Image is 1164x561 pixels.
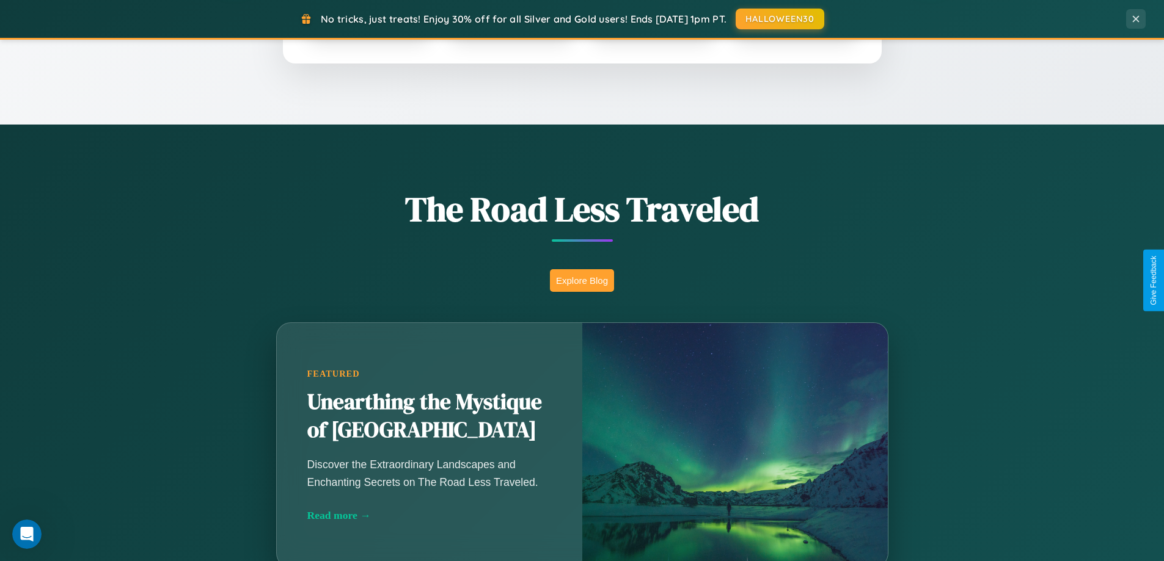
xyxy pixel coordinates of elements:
p: Discover the Extraordinary Landscapes and Enchanting Secrets on The Road Less Traveled. [307,456,552,490]
div: Featured [307,369,552,379]
iframe: Intercom live chat [12,519,42,549]
h2: Unearthing the Mystique of [GEOGRAPHIC_DATA] [307,388,552,444]
button: HALLOWEEN30 [736,9,824,29]
div: Give Feedback [1149,256,1158,305]
button: Explore Blog [550,269,614,292]
h1: The Road Less Traveled [216,186,949,233]
span: No tricks, just treats! Enjoy 30% off for all Silver and Gold users! Ends [DATE] 1pm PT. [321,13,727,25]
div: Read more → [307,509,552,522]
